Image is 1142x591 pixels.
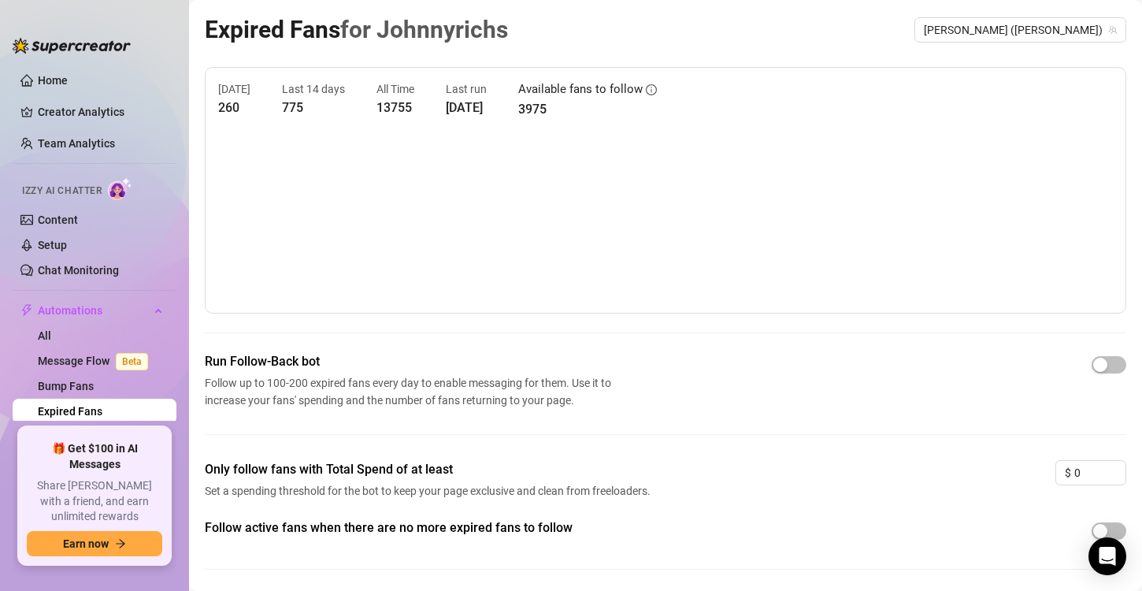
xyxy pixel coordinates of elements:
div: Open Intercom Messenger [1088,537,1126,575]
span: info-circle [646,84,657,95]
article: 13755 [376,98,414,117]
a: Team Analytics [38,137,115,150]
article: 3975 [518,99,657,119]
article: Last 14 days [282,80,345,98]
span: Automations [38,298,150,323]
article: All Time [376,80,414,98]
article: Last run [446,80,487,98]
span: Earn now [63,537,109,550]
span: Follow active fans when there are no more expired fans to follow [205,519,655,537]
span: for Johnnyrichs [340,16,508,43]
span: team [1108,25,1118,35]
a: Bump Fans [38,380,94,392]
article: [DATE] [446,98,487,117]
article: 260 [218,98,250,117]
span: Only follow fans with Total Spend of at least [205,460,655,479]
a: All [38,329,51,342]
article: 775 [282,98,345,117]
img: logo-BBDzfeDw.svg [13,38,131,54]
a: Message FlowBeta [38,355,154,367]
span: thunderbolt [20,304,33,317]
a: Expired Fans [38,405,102,418]
img: AI Chatter [108,177,132,200]
span: Set a spending threshold for the bot to keep your page exclusive and clean from freeloaders. [205,482,655,500]
article: Available fans to follow [518,80,643,99]
button: Earn nowarrow-right [27,531,162,556]
a: Home [38,74,68,87]
a: Setup [38,239,67,251]
article: [DATE] [218,80,250,98]
a: Chat Monitoring [38,264,119,277]
span: arrow-right [115,538,126,549]
span: Run Follow-Back bot [205,352,617,371]
a: Creator Analytics [38,99,164,125]
span: Follow up to 100-200 expired fans every day to enable messaging for them. Use it to increase your... [205,374,617,409]
span: Beta [116,353,148,370]
article: Expired Fans [205,11,508,48]
a: Content [38,214,78,226]
input: 0.00 [1074,461,1125,485]
span: Izzy AI Chatter [22,184,102,199]
span: Share [PERSON_NAME] with a friend, and earn unlimited rewards [27,478,162,525]
span: 🎁 Get $100 in AI Messages [27,441,162,472]
span: Johnnyrichs (johnnyrichsxx) [924,18,1117,42]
